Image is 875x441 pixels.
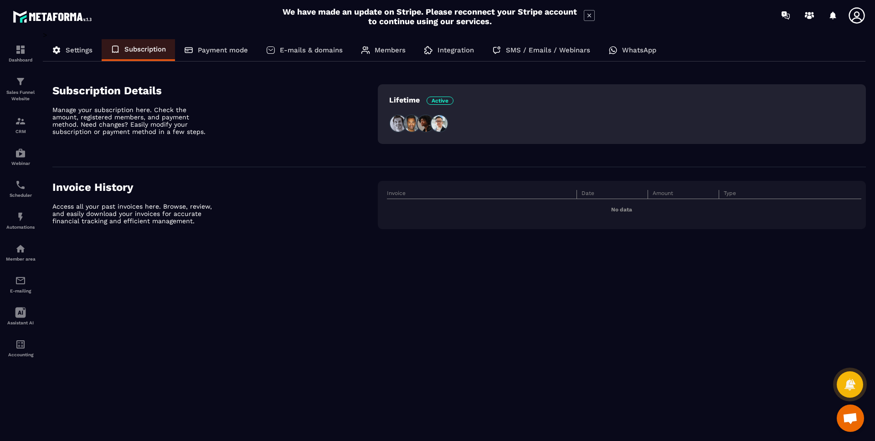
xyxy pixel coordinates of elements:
[52,181,378,194] h4: Invoice History
[124,45,166,53] p: Subscription
[2,37,39,69] a: formationformationDashboard
[427,97,453,105] span: Active
[2,288,39,293] p: E-mailing
[52,203,212,225] p: Access all your past invoices here. Browse, review, and easily download your invoices for accurat...
[15,44,26,55] img: formation
[719,190,861,199] th: Type
[375,46,406,54] p: Members
[15,275,26,286] img: email
[506,46,590,54] p: SMS / Emails / Webinars
[2,256,39,262] p: Member area
[2,161,39,166] p: Webinar
[2,205,39,236] a: automationsautomationsAutomations
[2,69,39,109] a: formationformationSales Funnel Website
[2,236,39,268] a: automationsautomationsMember area
[2,352,39,357] p: Accounting
[280,46,343,54] p: E-mails & domains
[2,141,39,173] a: automationsautomationsWebinar
[837,405,864,432] div: Mở cuộc trò chuyện
[15,211,26,222] img: automations
[52,84,378,97] h4: Subscription Details
[15,148,26,159] img: automations
[417,114,435,133] img: people3
[2,129,39,134] p: CRM
[387,190,576,199] th: Invoice
[15,76,26,87] img: formation
[389,96,453,104] p: Lifetime
[403,114,421,133] img: people2
[43,31,866,252] div: >
[66,46,93,54] p: Settings
[15,339,26,350] img: accountant
[648,190,719,199] th: Amount
[2,173,39,205] a: schedulerschedulerScheduler
[2,225,39,230] p: Automations
[2,109,39,141] a: formationformationCRM
[2,193,39,198] p: Scheduler
[387,199,861,220] td: No data
[2,89,39,102] p: Sales Funnel Website
[15,243,26,254] img: automations
[198,46,248,54] p: Payment mode
[389,114,407,133] img: people1
[2,57,39,62] p: Dashboard
[576,190,648,199] th: Date
[2,332,39,364] a: accountantaccountantAccounting
[15,179,26,190] img: scheduler
[622,46,656,54] p: WhatsApp
[13,8,95,25] img: logo
[52,106,212,135] p: Manage your subscription here. Check the amount, registered members, and payment method. Need cha...
[2,268,39,300] a: emailemailE-mailing
[15,116,26,127] img: formation
[2,320,39,325] p: Assistant AI
[2,300,39,332] a: Assistant AI
[280,7,579,26] h2: We have made an update on Stripe. Please reconnect your Stripe account to continue using our serv...
[437,46,474,54] p: Integration
[430,114,448,133] img: people4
